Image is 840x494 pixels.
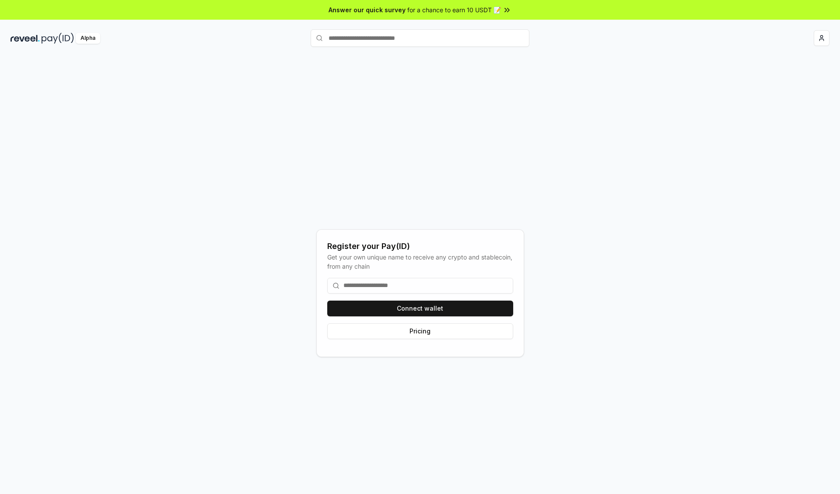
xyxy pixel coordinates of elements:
div: Alpha [76,33,100,44]
div: Get your own unique name to receive any crypto and stablecoin, from any chain [327,252,513,271]
button: Connect wallet [327,301,513,316]
div: Register your Pay(ID) [327,240,513,252]
img: reveel_dark [10,33,40,44]
span: Answer our quick survey [329,5,406,14]
button: Pricing [327,323,513,339]
img: pay_id [42,33,74,44]
span: for a chance to earn 10 USDT 📝 [407,5,501,14]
